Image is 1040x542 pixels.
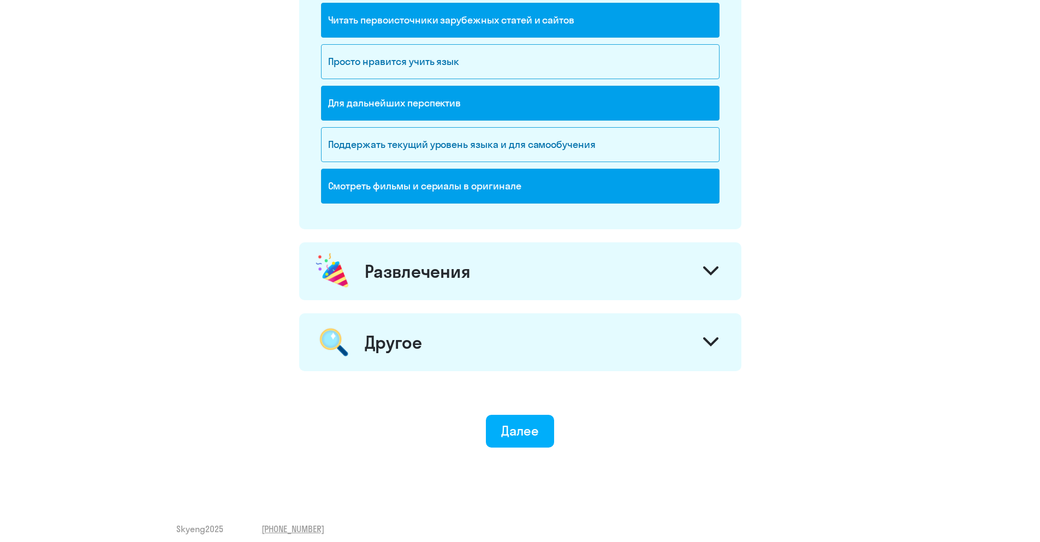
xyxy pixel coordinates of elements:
[486,415,554,448] button: Далее
[262,523,324,535] a: [PHONE_NUMBER]
[321,44,720,79] div: Просто нравится учить язык
[321,3,720,38] div: Читать первоисточники зарубежных статей и сайтов
[314,251,352,291] img: celebration.png
[314,322,354,362] img: magnifier.png
[501,422,539,439] div: Далее
[321,127,720,162] div: Поддержать текущий уровень языка и для cамообучения
[321,169,720,204] div: Смотреть фильмы и сериалы в оригинале
[365,331,422,353] div: Другое
[176,523,223,535] span: Skyeng 2025
[321,86,720,121] div: Для дальнейших перспектив
[365,260,471,282] div: Развлечения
